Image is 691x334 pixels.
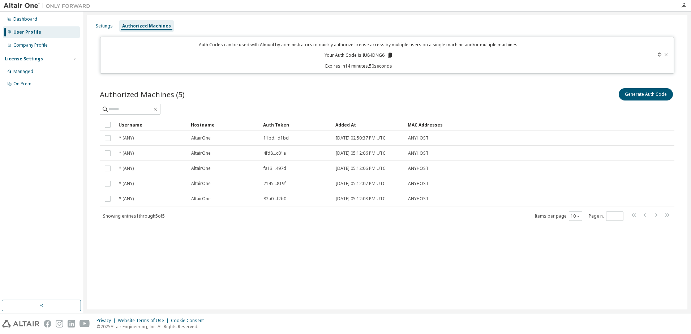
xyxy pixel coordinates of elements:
div: Auth Token [263,119,330,130]
span: [DATE] 05:12:06 PM UTC [336,150,386,156]
img: facebook.svg [44,320,51,327]
img: Altair One [4,2,94,9]
span: Page n. [589,211,623,221]
div: Managed [13,69,33,74]
span: * (ANY) [119,150,134,156]
span: [DATE] 05:12:08 PM UTC [336,196,386,202]
div: Added At [335,119,402,130]
p: Your Auth Code is: IU84DNG6 [325,52,393,59]
p: Auth Codes can be used with Almutil by administrators to quickly authorize license access by mult... [105,42,613,48]
span: ANYHOST [408,135,429,141]
span: 4fd8...c01a [263,150,286,156]
span: Showing entries 1 through 5 of 5 [103,213,165,219]
span: [DATE] 05:12:06 PM UTC [336,166,386,171]
button: 10 [571,213,580,219]
span: ANYHOST [408,181,429,187]
div: Authorized Machines [122,23,171,29]
img: altair_logo.svg [2,320,39,327]
img: instagram.svg [56,320,63,327]
div: Dashboard [13,16,37,22]
span: AltairOne [191,196,211,202]
span: ANYHOST [408,166,429,171]
p: Expires in 14 minutes, 50 seconds [105,63,613,69]
span: Items per page [535,211,582,221]
div: Privacy [96,318,118,324]
div: Settings [96,23,113,29]
div: Hostname [191,119,257,130]
p: © 2025 Altair Engineering, Inc. All Rights Reserved. [96,324,208,330]
div: Website Terms of Use [118,318,171,324]
span: * (ANY) [119,181,134,187]
div: Username [119,119,185,130]
img: linkedin.svg [68,320,75,327]
span: [DATE] 02:50:37 PM UTC [336,135,386,141]
div: On Prem [13,81,31,87]
span: 2145...819f [263,181,286,187]
span: [DATE] 05:12:07 PM UTC [336,181,386,187]
div: Company Profile [13,42,48,48]
span: * (ANY) [119,135,134,141]
button: Generate Auth Code [619,88,673,100]
div: MAC Addresses [408,119,598,130]
span: Authorized Machines (5) [100,89,185,99]
img: youtube.svg [80,320,90,327]
span: AltairOne [191,166,211,171]
span: fa13...497d [263,166,286,171]
span: AltairOne [191,181,211,187]
span: * (ANY) [119,166,134,171]
span: ANYHOST [408,196,429,202]
span: * (ANY) [119,196,134,202]
span: AltairOne [191,150,211,156]
div: License Settings [5,56,43,62]
span: 82a0...f2b0 [263,196,286,202]
span: 11bd...d1bd [263,135,289,141]
span: ANYHOST [408,150,429,156]
div: Cookie Consent [171,318,208,324]
span: AltairOne [191,135,211,141]
div: User Profile [13,29,41,35]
